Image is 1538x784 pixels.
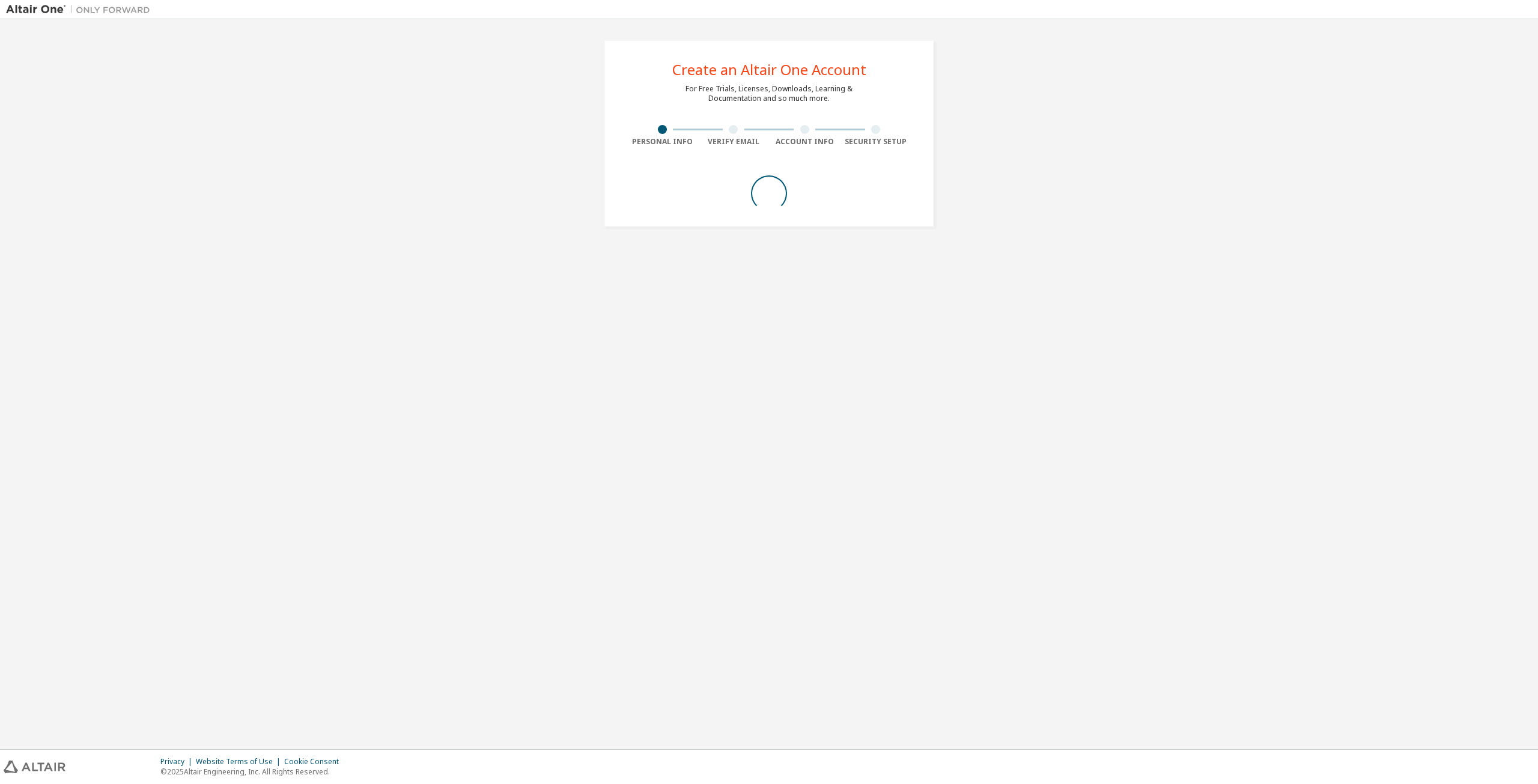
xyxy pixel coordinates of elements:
[6,4,156,16] img: Altair One
[769,137,840,147] div: Account Info
[698,137,770,147] div: Verify Email
[4,761,65,773] img: altair_logo.svg
[840,137,912,147] div: Security Setup
[284,757,346,767] div: Cookie Consent
[627,137,698,147] div: Personal Info
[160,767,346,777] p: © 2025 Altair Engineering, Inc. All Rights Reserved.
[672,62,866,77] div: Create an Altair One Account
[160,757,196,767] div: Privacy
[685,84,853,103] div: For Free Trials, Licenses, Downloads, Learning & Documentation and so much more.
[196,757,284,767] div: Website Terms of Use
